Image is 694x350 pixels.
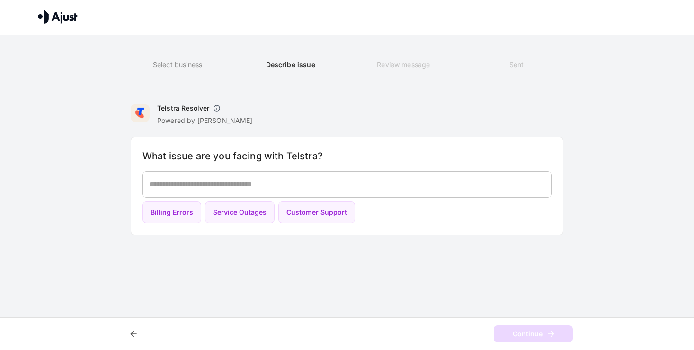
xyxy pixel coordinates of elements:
h6: Sent [460,60,573,70]
button: Service Outages [205,201,275,224]
button: Billing Errors [142,201,201,224]
h6: Select business [121,60,234,70]
h6: Describe issue [234,60,347,70]
img: Ajust [38,9,78,24]
img: Telstra [131,104,150,122]
h6: Review message [347,60,460,70]
p: Powered by [PERSON_NAME] [157,116,253,125]
button: Customer Support [278,201,355,224]
h6: What issue are you facing with Telstra? [142,149,552,164]
h6: Telstra Resolver [157,104,209,113]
